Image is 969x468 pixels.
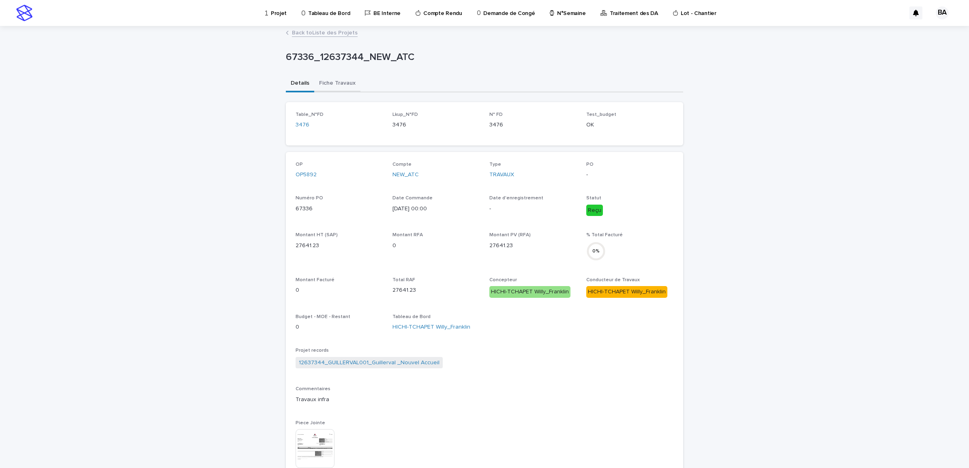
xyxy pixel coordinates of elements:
[586,121,673,129] p: OK
[296,314,350,319] span: Budget - MOE - Restant
[286,75,314,92] button: Details
[299,359,439,367] a: 12637344_GUILLERVAL001_Guillerval _Nouvel Accueil
[296,112,324,117] span: Table_N°FD
[489,171,514,179] a: TRAVAUX
[392,286,480,295] p: 27641.23
[489,286,570,298] div: HICHI-TCHAPET Willy_Franklin
[296,196,323,201] span: Numéro PO
[314,75,360,92] button: Fiche Travaux
[489,162,501,167] span: Type
[586,205,603,216] div: Reçu
[586,196,601,201] span: Statut
[392,314,431,319] span: Tableau de Bord
[489,196,543,201] span: Date d'enregistrement
[292,28,358,37] a: Back toListe des Projets
[489,241,577,250] p: 27641.23
[586,286,667,298] div: HICHI-TCHAPET Willy_Franklin
[296,162,303,167] span: OP
[296,278,334,282] span: Montant Facturé
[392,323,470,331] a: HICHI-TCHAPET Willy_Franklin
[296,205,383,213] p: 67336
[296,421,325,425] span: Piece Jointe
[586,278,640,282] span: Conducteur de Travaux
[296,233,338,237] span: Montant HT (SAP)
[936,6,949,19] div: BA
[392,241,480,250] p: 0
[489,112,503,117] span: N° FD
[296,121,309,129] a: 3476
[489,233,531,237] span: Montant PV (RFA)
[392,121,480,129] p: 3476
[296,171,317,179] a: OP5892
[392,233,423,237] span: Montant RFA
[392,278,415,282] span: Total RAF
[296,286,383,295] p: 0
[586,162,594,167] span: PO
[392,112,418,117] span: Lkup_N°FD
[296,387,330,391] span: Commentaires
[296,348,329,353] span: Projet records
[392,162,412,167] span: Compte
[586,233,623,237] span: % Total Facturé
[392,205,480,213] p: [DATE] 00:00
[586,112,616,117] span: Test_budget
[586,247,606,255] div: 0 %
[489,278,517,282] span: Concepteur
[392,196,433,201] span: Date Commande
[296,241,383,250] p: 27641.23
[286,51,680,63] p: 67336_12637344_NEW_ATC
[489,205,577,213] p: -
[489,121,577,129] p: 3476
[16,5,32,21] img: stacker-logo-s-only.png
[392,171,419,179] a: NEW_ATC
[296,395,673,404] p: Travaux infra
[586,171,673,179] p: -
[296,323,383,331] p: 0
